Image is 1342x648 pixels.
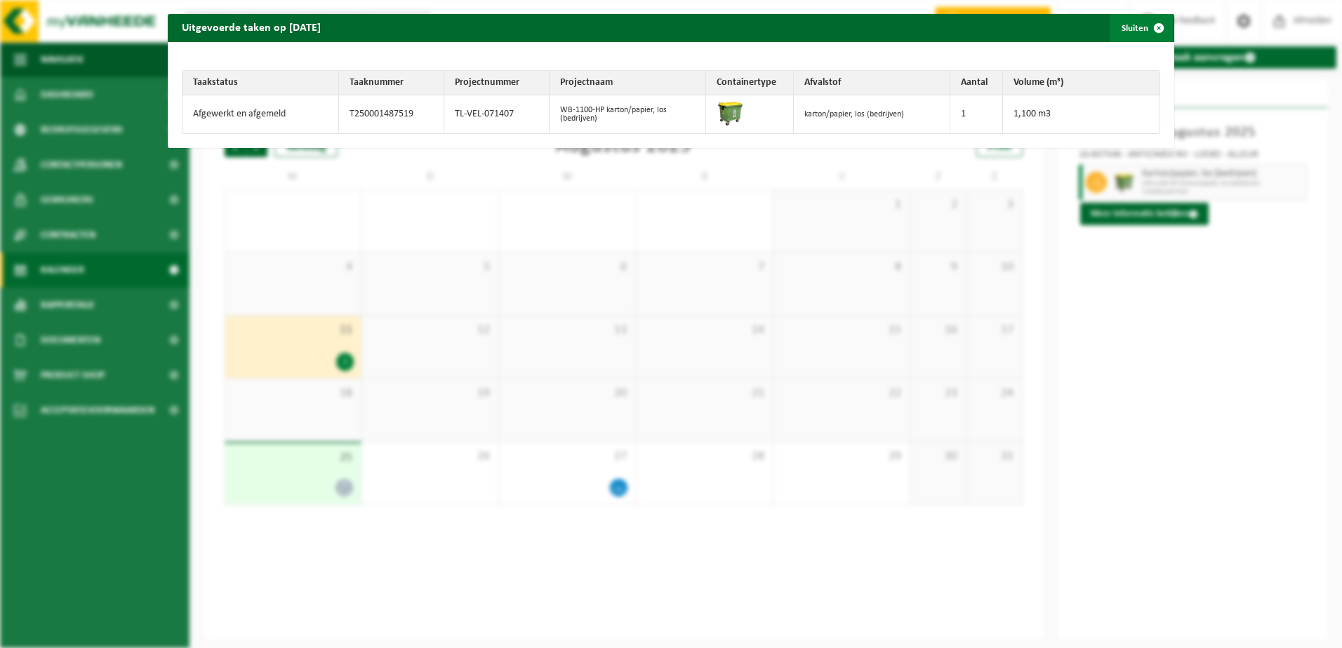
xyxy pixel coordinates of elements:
th: Aantal [950,71,1003,95]
td: T250001487519 [339,95,444,133]
td: karton/papier, los (bedrijven) [794,95,950,133]
td: Afgewerkt en afgemeld [182,95,339,133]
h2: Uitgevoerde taken op [DATE] [168,14,335,41]
button: Sluiten [1110,14,1173,42]
td: 1,100 m3 [1003,95,1160,133]
td: WB-1100-HP karton/papier, los (bedrijven) [550,95,706,133]
img: WB-1100-HPE-GN-50 [717,99,745,127]
th: Volume (m³) [1003,71,1160,95]
th: Taakstatus [182,71,339,95]
th: Projectnaam [550,71,706,95]
td: TL-VEL-071407 [444,95,550,133]
th: Taaknummer [339,71,444,95]
td: 1 [950,95,1003,133]
th: Projectnummer [444,71,550,95]
th: Containertype [706,71,794,95]
th: Afvalstof [794,71,950,95]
